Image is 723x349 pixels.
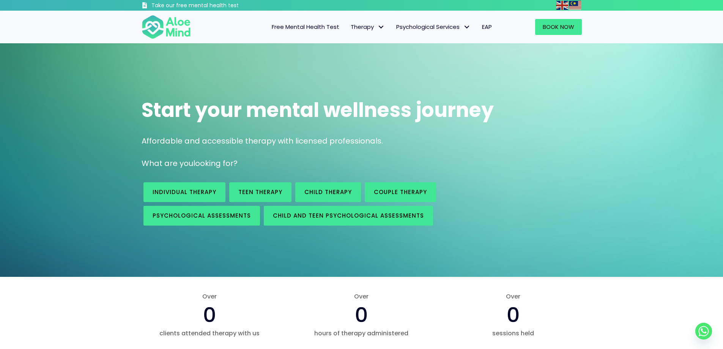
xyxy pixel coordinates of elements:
span: Child Therapy [304,188,352,196]
a: EAP [476,19,498,35]
a: English [556,1,569,9]
span: Therapy [351,23,385,31]
a: Individual therapy [143,182,225,202]
a: TherapyTherapy: submenu [345,19,391,35]
span: 0 [203,300,216,329]
a: Malay [569,1,582,9]
a: Free Mental Health Test [266,19,345,35]
a: Psychological assessments [143,206,260,226]
img: en [556,1,568,10]
a: Whatsapp [695,323,712,340]
span: Start your mental wellness journey [142,96,494,124]
span: Individual therapy [153,188,216,196]
a: Child Therapy [295,182,361,202]
span: Child and Teen Psychological assessments [273,212,424,220]
p: Affordable and accessible therapy with licensed professionals. [142,136,582,147]
nav: Menu [201,19,498,35]
span: Psychological Services [396,23,471,31]
a: Take our free mental health test [142,2,279,11]
span: EAP [482,23,492,31]
span: looking for? [193,158,238,169]
span: sessions held [445,329,581,338]
span: Teen Therapy [238,188,282,196]
span: Over [445,292,581,301]
span: Psychological Services: submenu [462,22,473,33]
a: Couple therapy [365,182,436,202]
a: Teen Therapy [229,182,291,202]
span: Over [142,292,278,301]
img: ms [569,1,581,10]
span: Couple therapy [374,188,427,196]
span: clients attended therapy with us [142,329,278,338]
span: Free Mental Health Test [272,23,339,31]
a: Book Now [535,19,582,35]
h3: Take our free mental health test [151,2,279,9]
span: Psychological assessments [153,212,251,220]
span: Therapy: submenu [376,22,387,33]
a: Child and Teen Psychological assessments [264,206,433,226]
span: hours of therapy administered [293,329,430,338]
span: 0 [355,300,368,329]
span: Book Now [543,23,574,31]
img: Aloe mind Logo [142,14,191,39]
span: Over [293,292,430,301]
span: What are you [142,158,193,169]
span: 0 [507,300,520,329]
a: Psychological ServicesPsychological Services: submenu [391,19,476,35]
